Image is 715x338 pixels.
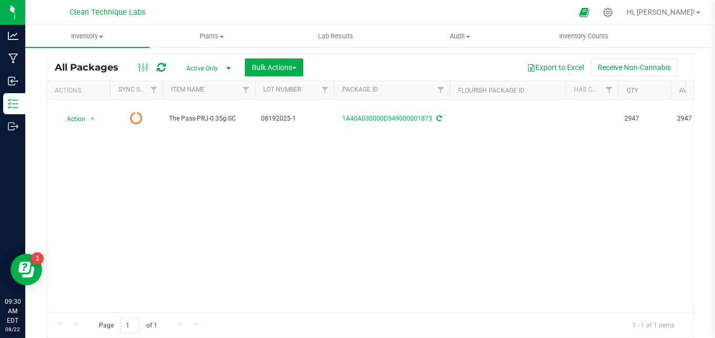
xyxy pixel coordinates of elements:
a: Flourish Package ID [458,87,524,94]
button: Bulk Actions [245,58,303,76]
span: All Packages [55,62,129,73]
div: Manage settings [601,7,614,17]
inline-svg: Analytics [8,31,18,41]
a: Inventory Counts [522,25,646,47]
div: Actions [55,87,106,94]
span: 08192025-1 [261,114,327,124]
span: Inventory Counts [545,32,623,41]
a: Audit [398,25,522,47]
p: 08/22 [5,325,21,333]
span: The Pass-PRJ-0.35g-SC [169,114,249,124]
a: Sync Status [118,86,159,93]
a: Plants [150,25,274,47]
a: Filter [237,81,255,99]
a: Lab Results [274,25,398,47]
span: Plants [150,32,273,41]
span: Clean Technique Labs [69,8,145,17]
span: Lab Results [304,32,368,41]
span: Pending Sync [130,111,143,126]
button: Receive Non-Cannabis [591,58,678,76]
span: 2947 [624,114,664,124]
a: Filter [316,81,334,99]
inline-svg: Inbound [8,76,18,86]
inline-svg: Inventory [8,98,18,109]
span: 1 - 1 of 1 items [624,317,683,333]
span: Audit [398,32,521,41]
a: 1A40A030000D549000001873 [342,115,432,122]
span: Sync from Compliance System [435,115,442,122]
button: Export to Excel [520,58,591,76]
iframe: Resource center [11,254,42,285]
a: Filter [432,81,450,99]
input: 1 [121,317,140,333]
a: Item Name [171,86,205,93]
span: Hi, [PERSON_NAME]! [627,8,695,16]
span: select [86,112,100,126]
a: Lot Number [263,86,301,93]
a: Filter [601,81,618,99]
span: Action [57,112,86,126]
span: Inventory [25,32,150,41]
span: Bulk Actions [252,63,296,72]
iframe: Resource center unread badge [31,252,44,265]
a: Available [679,87,711,94]
inline-svg: Outbound [8,121,18,132]
span: Page of 1 [90,317,166,333]
a: Filter [145,81,163,99]
inline-svg: Manufacturing [8,53,18,64]
a: Inventory [25,25,150,47]
a: Qty [627,87,638,94]
a: Package ID [342,86,378,93]
p: 09:30 AM EDT [5,297,21,325]
span: Open Ecommerce Menu [572,2,596,23]
th: Has COA [565,81,618,100]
